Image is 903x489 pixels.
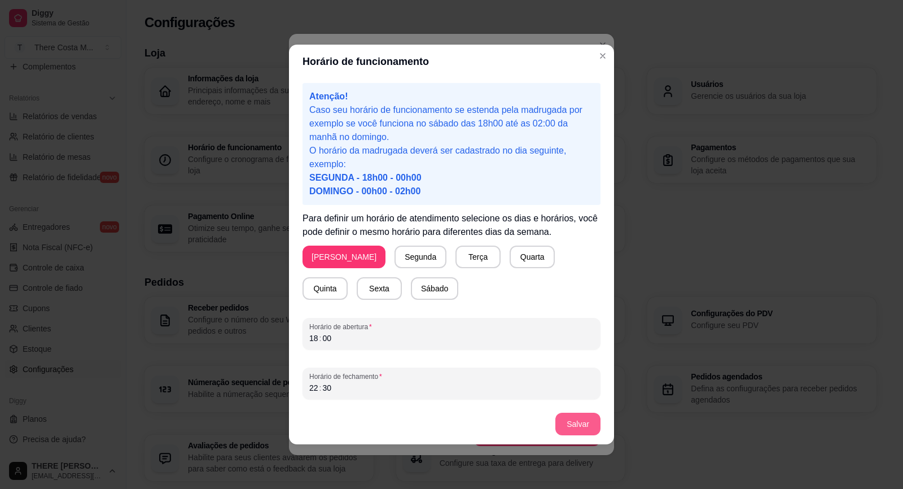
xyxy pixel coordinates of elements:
p: Atenção! [309,90,594,103]
div: minute, [321,382,332,394]
p: Caso seu horário de funcionamento se estenda pela madrugada por exemplo se você funciona no sábad... [309,103,594,144]
p: Para definir um horário de atendimento selecione os dias e horários, você pode definir o mesmo ho... [303,212,600,239]
header: Horário de funcionamento [289,45,614,78]
button: Segunda [394,246,446,268]
button: Sábado [411,277,458,300]
p: O horário da madrugada deverá ser cadastrado no dia seguinte, exemplo: [309,144,594,198]
button: Salvar [555,413,600,435]
div: : [318,333,323,344]
span: Horário de abertura [309,322,594,331]
button: Sexta [357,277,402,300]
button: Quarta [510,246,555,268]
span: SEGUNDA - 18h00 - 00h00 [309,173,422,182]
button: Close [594,47,612,65]
button: Quinta [303,277,348,300]
div: minute, [321,333,332,344]
span: DOMINGO - 00h00 - 02h00 [309,186,420,196]
button: Terça [455,246,501,268]
span: Horário de fechamento [309,372,594,381]
div: hour, [308,382,319,394]
div: hour, [308,333,319,344]
button: [PERSON_NAME] [303,246,385,268]
div: : [318,382,323,394]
